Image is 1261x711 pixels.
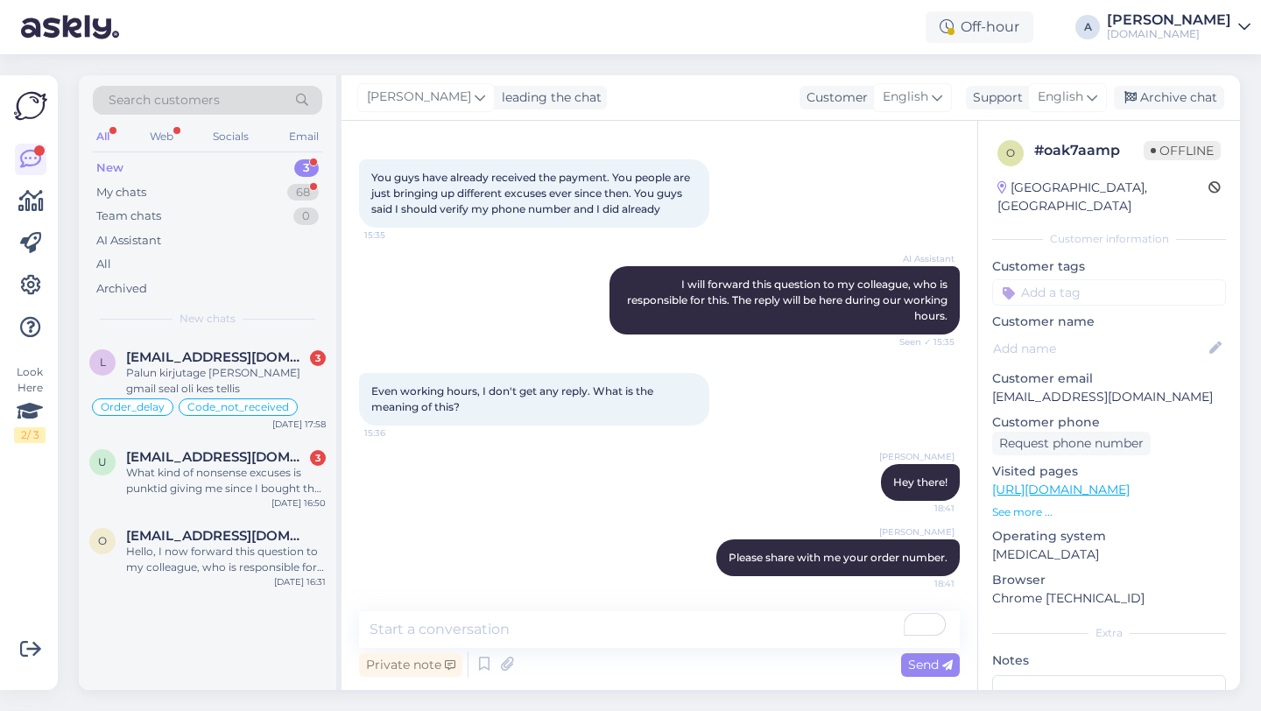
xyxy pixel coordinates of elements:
span: I will forward this question to my colleague, who is responsible for this. The reply will be here... [627,278,950,322]
span: 18:41 [889,502,955,515]
p: [EMAIL_ADDRESS][DOMAIN_NAME] [992,388,1226,406]
span: Order_delay [101,402,165,412]
div: All [93,125,113,148]
span: AI Assistant [889,252,955,265]
span: o [1006,146,1015,159]
div: leading the chat [495,88,602,107]
span: 15:35 [364,229,430,242]
div: Archived [96,280,147,298]
span: You guys have already received the payment. You people are just bringing up different excuses eve... [371,171,693,215]
div: [DOMAIN_NAME] [1107,27,1231,41]
div: Palun kirjutage [PERSON_NAME] gmail seal oli kes tellis [126,365,326,397]
p: Notes [992,651,1226,670]
div: Team chats [96,208,161,225]
span: Offline [1144,141,1221,160]
p: See more ... [992,504,1226,520]
div: [DATE] 16:50 [271,496,326,510]
div: Hello, I now forward this question to my colleague, who is responsible for this. The reply will b... [126,544,326,575]
div: 2 / 3 [14,427,46,443]
div: Archive chat [1114,86,1224,109]
div: My chats [96,184,146,201]
div: Email [285,125,322,148]
p: Visited pages [992,462,1226,481]
div: 68 [287,184,319,201]
span: Search customers [109,91,220,109]
span: [PERSON_NAME] [367,88,471,107]
div: Customer [800,88,868,107]
span: Even working hours, I don't get any reply. What is the meaning of this? [371,384,656,413]
a: [PERSON_NAME][DOMAIN_NAME] [1107,13,1250,41]
div: Customer information [992,231,1226,247]
p: Browser [992,571,1226,589]
p: Customer phone [992,413,1226,432]
span: 15:36 [364,426,430,440]
img: Askly Logo [14,89,47,123]
div: 3 [310,350,326,366]
div: Private note [359,653,462,677]
p: Customer email [992,370,1226,388]
div: Extra [992,625,1226,641]
div: 0 [293,208,319,225]
span: 18:41 [889,577,955,590]
div: [DATE] 16:31 [274,575,326,588]
div: A [1075,15,1100,39]
div: What kind of nonsense excuses is punktid giving me since I bought the card [126,465,326,496]
div: [DATE] 17:58 [272,418,326,431]
div: Request phone number [992,432,1151,455]
p: Operating system [992,527,1226,546]
span: English [883,88,928,107]
div: AI Assistant [96,232,161,250]
div: Socials [209,125,252,148]
div: Web [146,125,177,148]
div: [PERSON_NAME] [1107,13,1231,27]
a: [URL][DOMAIN_NAME] [992,482,1130,497]
div: Look Here [14,364,46,443]
span: [PERSON_NAME] [879,450,955,463]
span: Please share with me your order number. [729,551,948,564]
div: Off-hour [926,11,1033,43]
span: liiaturba1@gmail.com [126,349,308,365]
span: New chats [180,311,236,327]
span: Send [908,657,953,672]
div: New [96,159,123,177]
div: All [96,256,111,273]
span: Code_not_received [187,402,289,412]
span: o [98,534,107,547]
span: u [98,455,107,468]
span: [PERSON_NAME] [879,525,955,539]
span: Seen ✓ 15:35 [889,335,955,348]
div: Support [966,88,1023,107]
div: 3 [294,159,319,177]
span: okechukwuraphael630@gmail.com [126,528,308,544]
textarea: To enrich screen reader interactions, please activate Accessibility in Grammarly extension settings [359,611,960,648]
div: 3 [310,450,326,466]
span: usatiirenato547@gmail.com [126,449,308,465]
div: [GEOGRAPHIC_DATA], [GEOGRAPHIC_DATA] [997,179,1208,215]
p: [MEDICAL_DATA] [992,546,1226,564]
p: Chrome [TECHNICAL_ID] [992,589,1226,608]
div: # oak7aamp [1034,140,1144,161]
span: l [100,355,106,369]
p: Customer tags [992,257,1226,276]
input: Add a tag [992,279,1226,306]
span: English [1038,88,1083,107]
span: Hey there! [893,475,948,489]
input: Add name [993,339,1206,358]
p: Customer name [992,313,1226,331]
